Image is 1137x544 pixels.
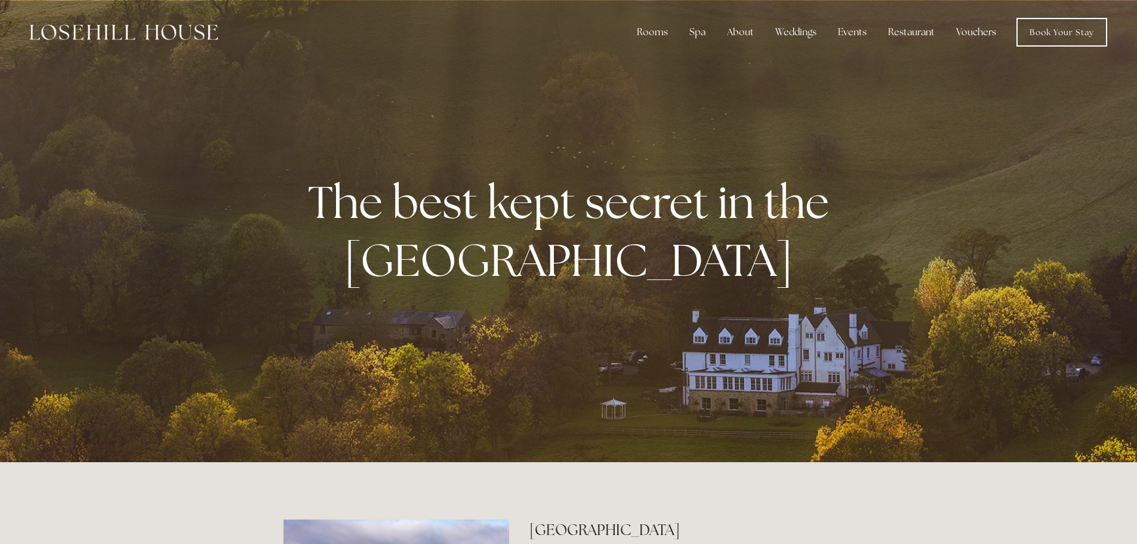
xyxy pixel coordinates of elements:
[717,20,763,44] div: About
[947,20,1006,44] a: Vouchers
[529,520,853,540] h2: [GEOGRAPHIC_DATA]
[828,20,876,44] div: Events
[1016,18,1107,47] a: Book Your Stay
[766,20,826,44] div: Weddings
[30,24,218,40] img: Losehill House
[879,20,944,44] div: Restaurant
[308,173,839,290] strong: The best kept secret in the [GEOGRAPHIC_DATA]
[627,20,677,44] div: Rooms
[680,20,715,44] div: Spa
